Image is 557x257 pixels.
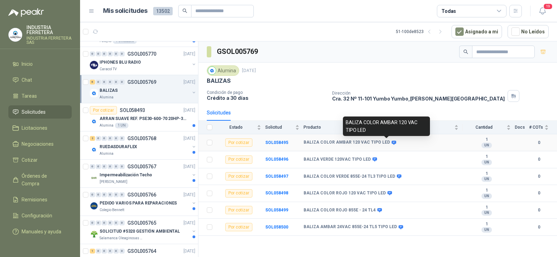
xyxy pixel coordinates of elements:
[22,196,47,203] span: Remisiones
[463,49,468,54] span: search
[108,220,113,225] div: 0
[8,209,72,222] a: Configuración
[8,169,72,190] a: Órdenes de Compra
[100,59,141,66] p: IPHONES BLU RADIO
[90,174,98,182] img: Company Logo
[113,136,119,141] div: 0
[119,249,125,254] div: 0
[119,80,125,85] div: 0
[265,191,288,195] a: SOL058498
[96,220,101,225] div: 0
[108,51,113,56] div: 0
[332,96,505,102] p: Cra. 32 Nº 11-101 Yumbo Yumbo , [PERSON_NAME][GEOGRAPHIC_DATA]
[441,7,456,15] div: Todas
[304,157,371,162] b: BALIZA VERDE 120VAC TIPO LED
[22,108,46,116] span: Solicitudes
[100,228,180,235] p: SOLICITUD #5320 GESTIÓN AMBIENTAL
[100,200,177,207] p: PEDIDO VARIOS PARA REPARACIONES
[304,174,395,179] b: BALIZA COLOR VERDE 855E-24 TL3 TIPO LED
[127,192,156,197] p: GSOL005766
[22,76,32,84] span: Chat
[452,25,502,38] button: Asignado a mi
[90,51,95,56] div: 0
[207,77,231,85] p: BALIZAS
[207,65,239,76] div: Alumina
[22,228,61,235] span: Manuales y ayuda
[8,8,44,17] img: Logo peakr
[90,219,197,241] a: 0 0 0 0 0 0 GSOL005765[DATE] Company LogoSOLICITUD #5320 GESTIÓN AMBIENTALSalamanca Oleaginosas SAS
[529,173,549,180] b: 0
[100,95,113,100] p: Alumina
[8,225,72,238] a: Manuales y ayuda
[183,248,195,255] p: [DATE]
[242,67,256,74] p: [DATE]
[8,137,72,151] a: Negociaciones
[127,80,156,85] p: GSOL005769
[90,145,98,154] img: Company Logo
[265,121,304,134] th: Solicitud
[26,25,72,35] p: INDUSTRIA FERRETERA
[207,95,327,101] p: Crédito a 30 días
[102,80,107,85] div: 0
[108,164,113,169] div: 0
[108,80,113,85] div: 0
[463,188,511,193] b: 1
[481,210,492,216] div: UN
[8,73,72,87] a: Chat
[217,46,259,57] h3: GSOL005769
[529,190,549,196] b: 0
[113,249,119,254] div: 0
[304,125,453,130] span: Producto
[113,192,119,197] div: 0
[102,136,107,141] div: 0
[100,151,113,156] p: Alumina
[265,208,288,212] a: SOL058499
[120,108,145,113] p: SOL058493
[463,154,511,160] b: 1
[90,162,197,185] a: 0 0 0 0 0 0 GSOL005767[DATE] Company LogoImpermeabilización Techo[PERSON_NAME]
[90,89,98,97] img: Company Logo
[113,80,119,85] div: 0
[22,212,52,219] span: Configuración
[96,51,101,56] div: 0
[100,115,186,122] p: ARRAN SUAVE REF. PSE30-600-70 20HP-30A
[481,227,492,233] div: UN
[183,220,195,226] p: [DATE]
[529,121,557,134] th: # COTs
[481,160,492,165] div: UN
[183,51,195,57] p: [DATE]
[22,156,38,164] span: Cotizar
[119,51,125,56] div: 0
[265,174,288,179] b: SOL058497
[225,206,252,214] div: Por cotizar
[304,140,390,145] b: BALIZA COLOR AMBAR 120 VAC TIPO LED
[8,89,72,103] a: Tareas
[96,136,101,141] div: 0
[103,6,148,16] h1: Mis solicitudes
[183,107,195,114] p: [DATE]
[90,78,197,100] a: 6 0 0 0 0 0 GSOL005769[DATE] Company LogoBALIZASAlumina
[90,164,95,169] div: 0
[115,123,128,128] div: 1 UN
[113,51,119,56] div: 0
[529,156,549,163] b: 0
[153,7,173,15] span: 13502
[100,172,152,178] p: Impermeabilización Techo
[265,225,288,230] a: SOL058500
[108,249,113,254] div: 0
[96,80,101,85] div: 0
[108,192,113,197] div: 0
[113,220,119,225] div: 0
[463,205,511,210] b: 1
[304,191,386,196] b: BALIZA COLOR ROJO 120 VAC TIPO LED
[529,224,549,231] b: 0
[127,164,156,169] p: GSOL005767
[90,134,197,156] a: 2 0 0 0 0 0 GSOL005768[DATE] Company LogoRUEDASDURAFLEXAlumina
[96,164,101,169] div: 0
[343,117,430,136] div: BALIZA COLOR AMBAR 120 VAC TIPO LED
[529,125,543,130] span: # COTs
[100,87,118,94] p: BALIZAS
[90,80,95,85] div: 6
[119,220,125,225] div: 0
[481,143,492,148] div: UN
